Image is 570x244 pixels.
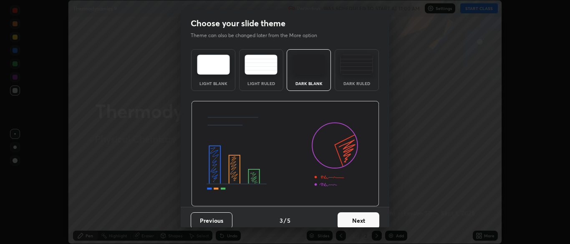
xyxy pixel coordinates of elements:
p: Theme can also be changed later from the More option [191,32,326,39]
div: Dark Blank [292,81,325,86]
h2: Choose your slide theme [191,18,285,29]
h4: 3 [280,216,283,225]
img: darkTheme.f0cc69e5.svg [293,55,325,75]
h4: / [284,216,286,225]
img: lightRuledTheme.5fabf969.svg [245,55,277,75]
img: lightTheme.e5ed3b09.svg [197,55,230,75]
img: darkRuledTheme.de295e13.svg [340,55,373,75]
div: Light Blank [197,81,230,86]
button: Previous [191,212,232,229]
h4: 5 [287,216,290,225]
img: darkThemeBanner.d06ce4a2.svg [191,101,379,207]
button: Next [338,212,379,229]
div: Dark Ruled [340,81,373,86]
div: Light Ruled [245,81,278,86]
